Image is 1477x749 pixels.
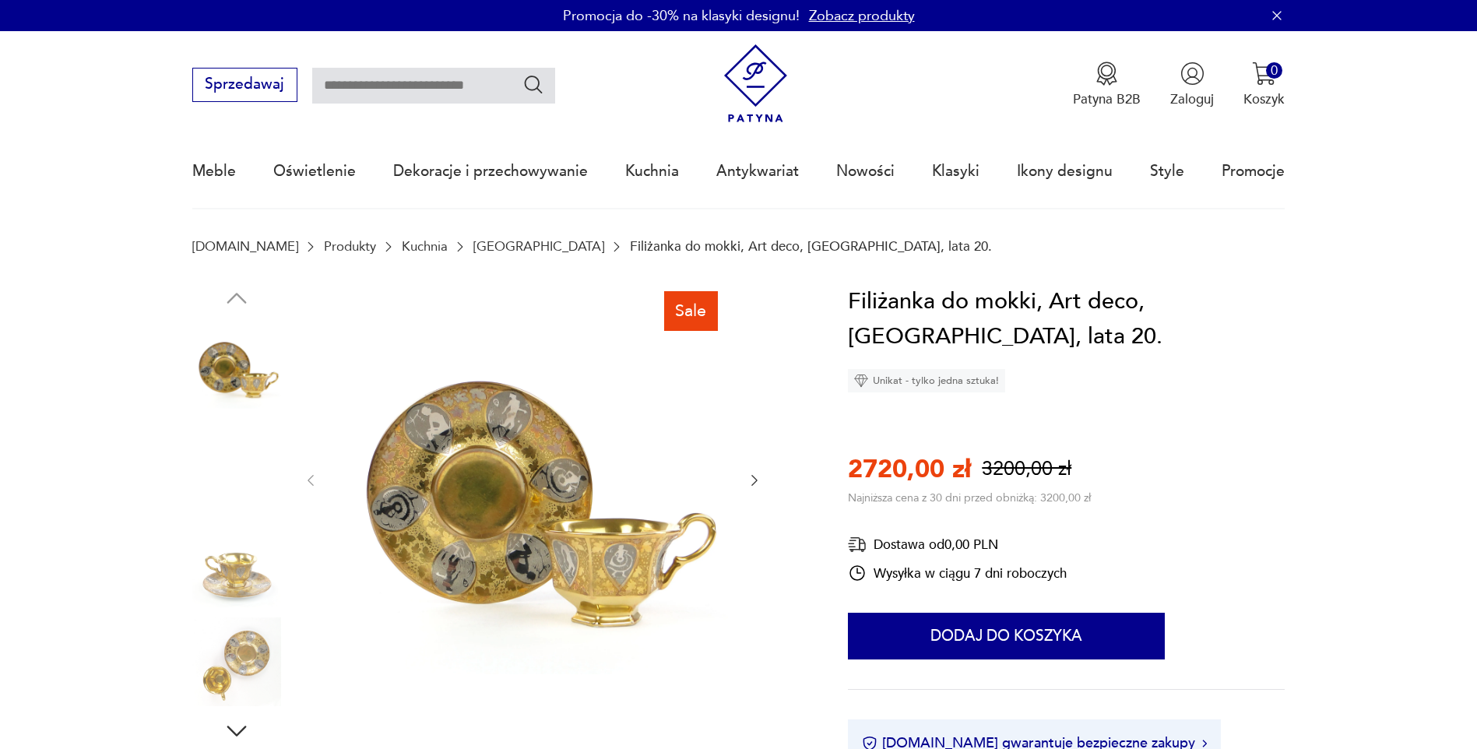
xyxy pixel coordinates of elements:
img: Zdjęcie produktu Filiżanka do mokki, Art deco, Bohemia, lata 20. [192,320,281,409]
img: Zdjęcie produktu Filiżanka do mokki, Art deco, Bohemia, lata 20. [192,617,281,706]
a: Zobacz produkty [809,6,915,26]
img: Ikona diamentu [854,374,868,388]
button: Dodaj do koszyka [848,613,1165,659]
div: Sale [664,291,718,330]
a: [GEOGRAPHIC_DATA] [473,239,604,254]
a: Antykwariat [716,135,799,207]
p: 2720,00 zł [848,452,971,487]
a: Nowości [836,135,895,207]
p: Zaloguj [1170,90,1214,108]
p: 3200,00 zł [982,455,1071,483]
a: Ikony designu [1017,135,1113,207]
p: Koszyk [1243,90,1285,108]
a: Promocje [1222,135,1285,207]
a: Klasyki [932,135,979,207]
img: Ikona strzałki w prawo [1202,740,1207,747]
div: Wysyłka w ciągu 7 dni roboczych [848,564,1067,582]
button: 0Koszyk [1243,62,1285,108]
img: Ikona medalu [1095,62,1119,86]
p: Promocja do -30% na klasyki designu! [563,6,800,26]
img: Ikona koszyka [1252,62,1276,86]
a: Sprzedawaj [192,79,297,92]
div: Unikat - tylko jedna sztuka! [848,369,1005,392]
button: Sprzedawaj [192,68,297,102]
img: Ikona dostawy [848,535,867,554]
p: Najniższa cena z 30 dni przed obniżką: 3200,00 zł [848,491,1091,505]
a: Dekoracje i przechowywanie [393,135,588,207]
a: Produkty [324,239,376,254]
img: Patyna - sklep z meblami i dekoracjami vintage [716,44,795,123]
a: Kuchnia [625,135,679,207]
a: Oświetlenie [273,135,356,207]
button: Patyna B2B [1073,62,1141,108]
img: Zdjęcie produktu Filiżanka do mokki, Art deco, Bohemia, lata 20. [192,419,281,508]
p: Patyna B2B [1073,90,1141,108]
p: Filiżanka do mokki, Art deco, [GEOGRAPHIC_DATA], lata 20. [630,239,992,254]
a: [DOMAIN_NAME] [192,239,298,254]
button: Zaloguj [1170,62,1214,108]
h1: Filiżanka do mokki, Art deco, [GEOGRAPHIC_DATA], lata 20. [848,284,1285,355]
button: Szukaj [522,73,545,96]
div: 0 [1266,62,1282,79]
a: Kuchnia [402,239,448,254]
img: Ikonka użytkownika [1180,62,1204,86]
a: Style [1150,135,1184,207]
img: Zdjęcie produktu Filiżanka do mokki, Art deco, Bohemia, lata 20. [338,284,728,674]
a: Meble [192,135,236,207]
img: Zdjęcie produktu Filiżanka do mokki, Art deco, Bohemia, lata 20. [192,519,281,607]
div: Dostawa od 0,00 PLN [848,535,1067,554]
a: Ikona medaluPatyna B2B [1073,62,1141,108]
